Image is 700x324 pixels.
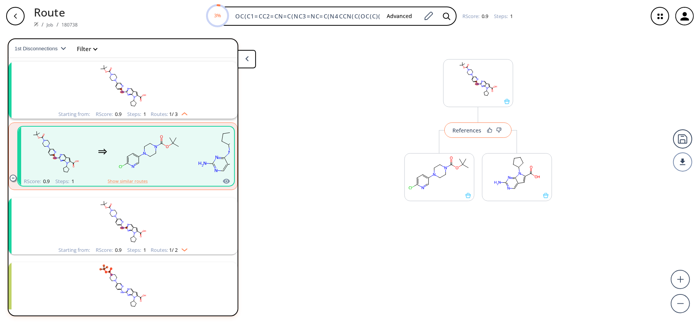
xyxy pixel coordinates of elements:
[444,60,513,99] svg: CC(C)(C)OC(=O)N1CCN(c2ccc(Nc3ncc4cc(C(=O)O)n(C5CCCC5)c4n3)nc2)CC1
[34,4,78,20] p: Route
[15,46,61,51] span: 1st Disconnections
[72,46,97,52] button: Filter
[55,179,74,184] div: Steps :
[214,12,221,19] text: 3%
[108,178,148,185] button: Show similar routes
[127,112,146,117] div: Steps :
[58,248,90,253] div: Starting from:
[127,248,146,253] div: Steps :
[70,178,74,185] span: 1
[231,12,381,20] input: Enter SMILES
[444,122,512,138] button: References
[169,112,178,117] span: 1 / 3
[481,13,488,20] span: 0.9
[21,128,90,176] svg: CC(C)(C)OC(=O)N1CCN(c2ccc(Nc3ncc4cc(C(=O)O)n(C5CCCC5)c4n3)nc2)CC1
[15,40,72,58] button: 1st Disconnections
[114,246,121,253] span: 0.9
[96,248,121,253] div: RScore :
[494,14,513,19] div: Steps :
[142,246,146,253] span: 1
[192,128,261,176] svg: Nc1ncc2cc(C(=O)O)n(C3CCCC3)c2n1
[178,245,188,251] img: Down
[96,112,121,117] div: RScore :
[115,128,184,176] svg: CC(C)(C)OC(=O)N1CCN(c2ccc(Cl)nc2)CC1
[178,109,188,116] img: Up
[462,14,488,19] div: RScore :
[169,248,178,253] span: 1 / 2
[151,248,188,253] div: Routes:
[381,9,418,23] button: Advanced
[47,21,53,28] a: Job
[62,21,78,28] a: 180738
[23,262,223,310] svg: CC(C)(C)OC(=O)N1CCN(c2ccc(Nc3ncc4cc(C(=O)O)n(C5CCCC5)c4n3)nc2)CC1
[42,178,50,185] span: 0.9
[23,198,223,246] svg: CC(C)(C)OC(=O)N1CCN(c2ccc(Nc3ncc4cc(C(=O)O)n(C5CCCC5)c4n3)nc2)CC1
[142,111,146,117] span: 1
[42,20,43,28] li: /
[151,112,188,117] div: Routes:
[57,20,58,28] li: /
[58,112,90,117] div: Starting from:
[452,128,481,133] div: References
[23,62,223,110] svg: CC(C)(C)OC(=O)N1CCN(c2ccc(Nc3ncc4cc(C(=O)O)n(C5CCCC5)c4n3)nc2)CC1
[509,13,513,20] span: 1
[405,154,474,193] svg: CC(C)(C)OC(=O)N1CCN(c2ccc(Cl)nc2)CC1
[24,179,50,184] div: RScore :
[114,111,121,117] span: 0.9
[34,22,38,26] img: Spaya logo
[482,154,552,193] svg: Nc1ncc2cc(C(=O)O)n(C3CCCC3)c2n1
